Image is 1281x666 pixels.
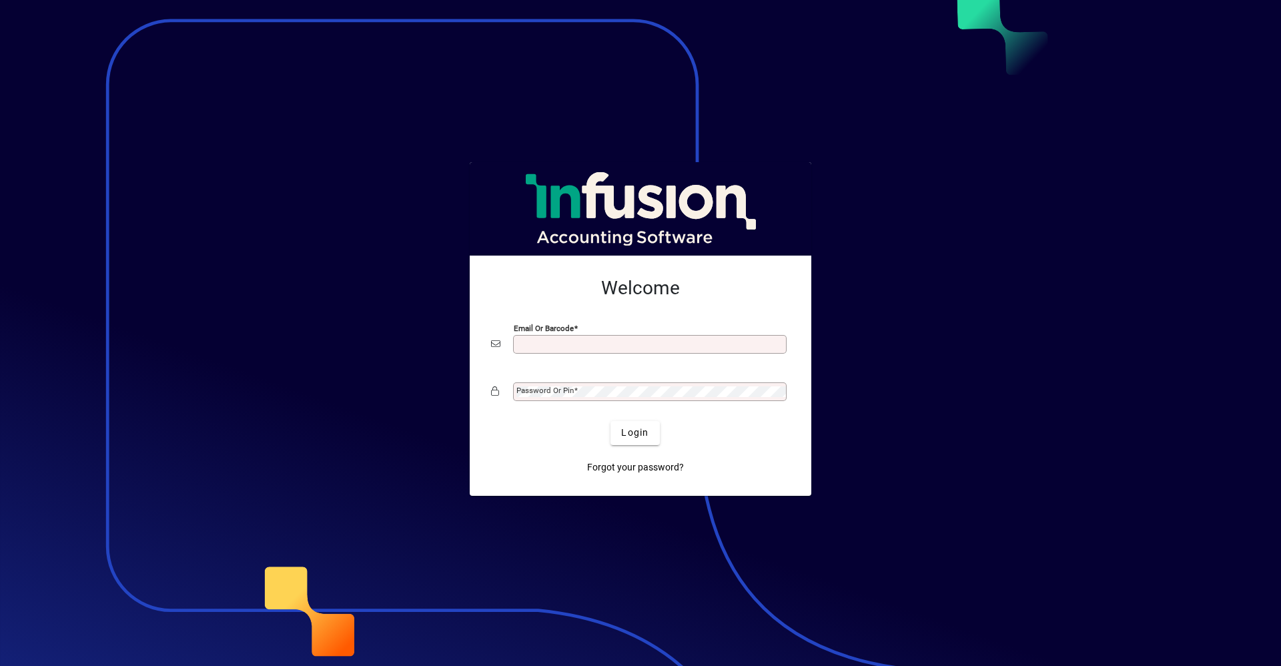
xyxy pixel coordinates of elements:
[587,460,684,474] span: Forgot your password?
[516,386,574,395] mat-label: Password or Pin
[610,421,659,445] button: Login
[514,323,574,332] mat-label: Email or Barcode
[621,426,649,440] span: Login
[491,277,790,300] h2: Welcome
[582,456,689,480] a: Forgot your password?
